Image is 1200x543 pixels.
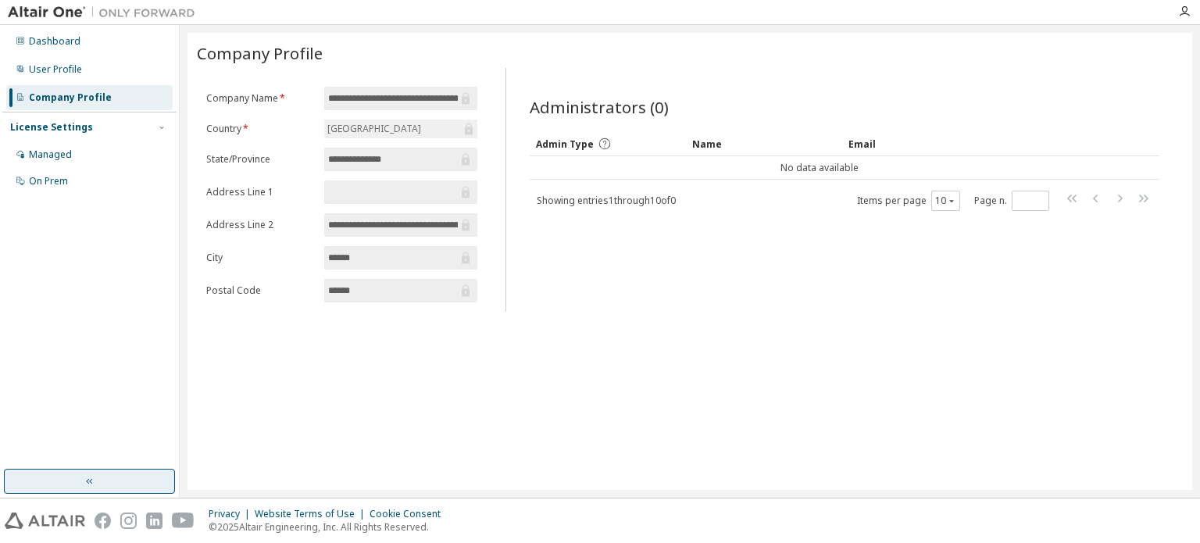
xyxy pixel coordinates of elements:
td: No data available [530,156,1109,180]
label: Address Line 2 [206,219,315,231]
span: Admin Type [536,138,594,151]
div: Name [692,131,836,156]
label: City [206,252,315,264]
label: Company Name [206,92,315,105]
img: instagram.svg [120,513,137,529]
img: altair_logo.svg [5,513,85,529]
label: State/Province [206,153,315,166]
img: youtube.svg [172,513,195,529]
div: Cookie Consent [370,508,450,520]
div: User Profile [29,63,82,76]
p: © 2025 Altair Engineering, Inc. All Rights Reserved. [209,520,450,534]
label: Address Line 1 [206,186,315,198]
span: Administrators (0) [530,96,669,118]
label: Country [206,123,315,135]
div: [GEOGRAPHIC_DATA] [325,120,423,138]
div: Website Terms of Use [255,508,370,520]
div: Company Profile [29,91,112,104]
span: Showing entries 1 through 10 of 0 [537,194,676,207]
div: Email [848,131,992,156]
span: Company Profile [197,42,323,64]
div: [GEOGRAPHIC_DATA] [324,120,477,138]
img: facebook.svg [95,513,111,529]
label: Postal Code [206,284,315,297]
span: Page n. [974,191,1049,211]
div: Managed [29,148,72,161]
button: 10 [935,195,956,207]
img: linkedin.svg [146,513,162,529]
div: License Settings [10,121,93,134]
div: Privacy [209,508,255,520]
img: Altair One [8,5,203,20]
div: Dashboard [29,35,80,48]
span: Items per page [857,191,960,211]
div: On Prem [29,175,68,188]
